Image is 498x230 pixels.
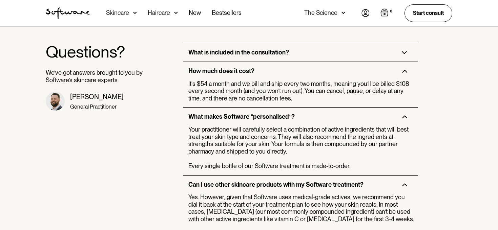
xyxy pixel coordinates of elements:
[46,7,90,19] img: Software Logo
[188,181,364,188] div: Can I use other skincare products with my Software treatment?
[188,113,295,120] div: What makes Software “personalised”?
[133,9,137,16] img: arrow down
[188,49,289,56] div: What is included in the consultation?
[188,80,415,102] div: It's $54 a month and we bill and ship every two months, meaning you’ll be billed $108 every secon...
[174,9,178,16] img: arrow down
[46,43,143,61] h1: Questions?
[188,126,415,170] div: Your practitioner will carefully select a combination of active ingredients that will best treat ...
[46,69,143,84] p: We’ve got answers brought to you by Software’s skincare experts.
[341,9,345,16] img: arrow down
[404,4,452,22] a: Start consult
[106,9,129,16] div: Skincare
[70,93,124,101] div: [PERSON_NAME]
[46,92,65,111] img: Dr, Matt headshot
[188,67,254,75] div: How much does it cost?
[389,8,394,15] div: 0
[148,9,170,16] div: Haircare
[46,7,90,19] a: home
[70,103,124,110] div: General Practitioner
[304,9,337,16] div: The Science
[380,8,394,18] a: Open empty cart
